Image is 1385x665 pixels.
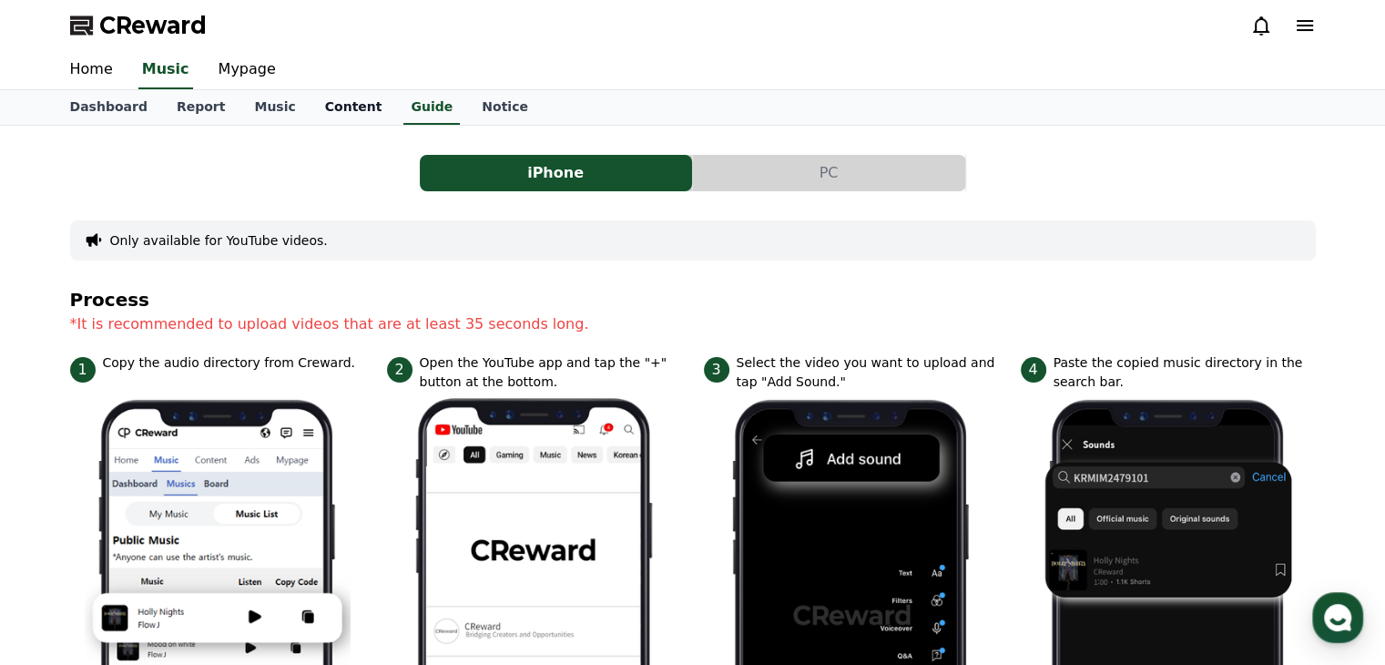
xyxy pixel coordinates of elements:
span: 2 [387,357,412,383]
p: Select the video you want to upload and tap "Add Sound." [737,353,999,392]
a: iPhone [420,155,693,191]
a: Content [311,90,397,125]
a: Home [56,51,127,89]
p: *It is recommended to upload videos that are at least 35 seconds long. [70,313,1316,335]
span: 1 [70,357,96,383]
a: Notice [467,90,543,125]
button: iPhone [420,155,692,191]
span: Settings [270,541,314,556]
a: Settings [235,514,350,559]
a: Home [5,514,120,559]
a: Music [239,90,310,125]
button: Only available for YouTube videos. [110,231,328,250]
a: Dashboard [56,90,162,125]
a: Report [162,90,240,125]
span: 3 [704,357,729,383]
span: CReward [99,11,207,40]
button: PC [693,155,965,191]
span: 4 [1021,357,1046,383]
a: Messages [120,514,235,559]
p: Open the YouTube app and tap the "+" button at the bottom. [420,353,682,392]
a: Guide [403,90,460,125]
p: Paste the copied music directory in the search bar. [1054,353,1316,392]
a: Music [138,51,193,89]
p: Copy the audio directory from Creward. [103,353,355,373]
h4: Process [70,290,1316,310]
a: PC [693,155,966,191]
a: Mypage [204,51,290,89]
span: Home [46,541,78,556]
span: Messages [151,542,205,557]
a: CReward [70,11,207,40]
